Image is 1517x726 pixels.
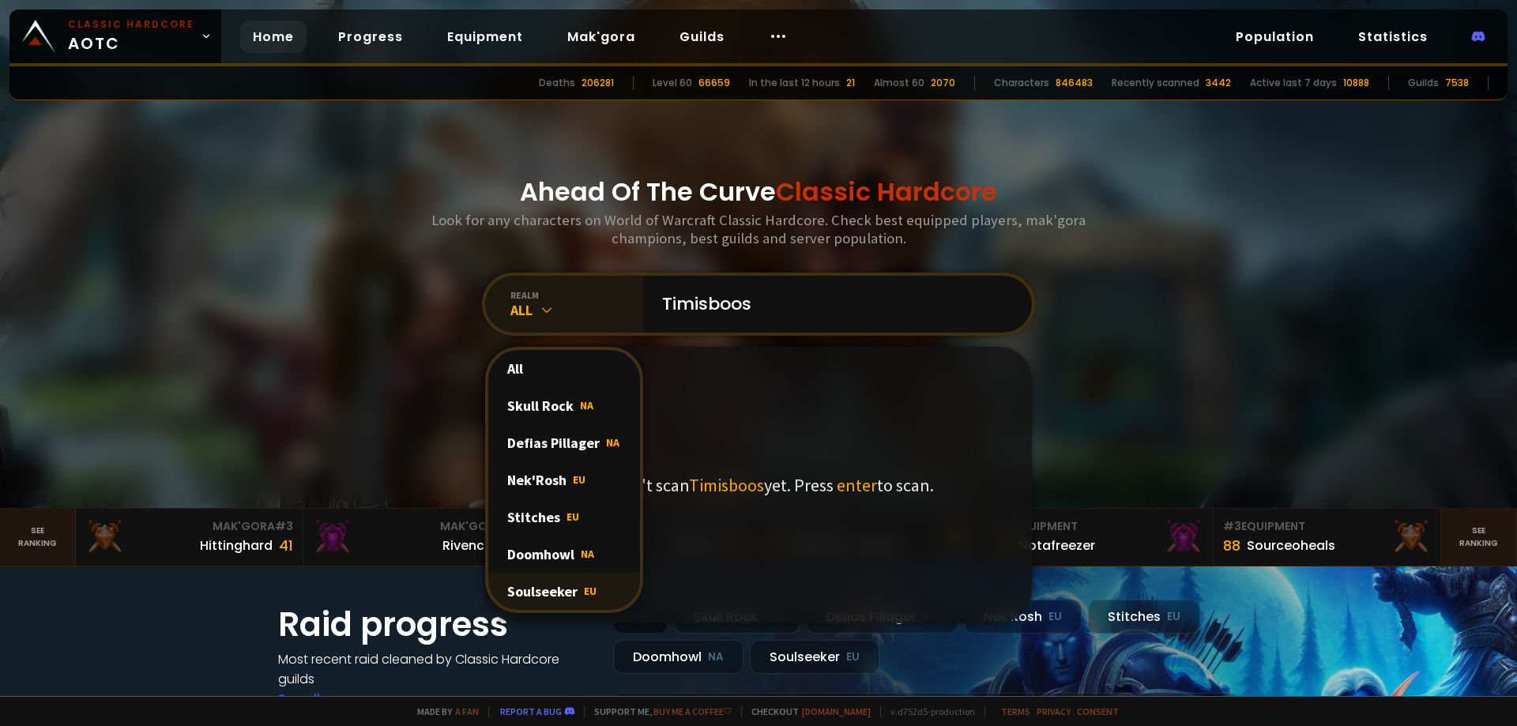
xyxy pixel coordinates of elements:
small: EU [846,649,860,665]
div: Mak'Gora [313,518,521,535]
div: Active last 7 days [1250,76,1337,90]
div: 21 [846,76,855,90]
div: Hittinghard [200,536,273,555]
div: 7538 [1445,76,1469,90]
h4: Most recent raid cleaned by Classic Hardcore guilds [278,649,594,689]
h3: Look for any characters on World of Warcraft Classic Hardcore. Check best equipped players, mak'g... [425,211,1092,247]
small: EU [1167,609,1180,625]
a: Progress [326,21,416,53]
span: EU [567,510,579,524]
span: EU [573,472,585,487]
div: Soulseeker [488,573,640,610]
span: Timisboos [689,474,764,496]
div: Skull Rock [488,387,640,424]
span: NA [580,398,593,412]
div: 846483 [1056,76,1093,90]
div: Doomhowl [613,640,743,674]
div: 3442 [1206,76,1231,90]
div: In the last 12 hours [749,76,840,90]
small: NA [708,649,724,665]
div: All [488,350,640,387]
span: # 3 [1223,518,1241,534]
div: 41 [279,535,293,556]
span: Checkout [741,705,871,717]
span: Classic Hardcore [776,174,997,209]
div: Nek'Rosh [488,461,640,498]
div: 206281 [582,76,614,90]
div: 10888 [1343,76,1369,90]
a: See all progress [278,690,381,708]
span: AOTC [68,17,194,55]
div: Guilds [1408,76,1439,90]
span: # 3 [275,518,293,534]
div: 88 [1223,535,1240,556]
a: #2Equipment88Notafreezer [986,509,1214,566]
h1: Raid progress [278,600,594,649]
a: Classic HardcoreAOTC [9,9,221,63]
div: Doomhowl [488,536,640,573]
a: Home [240,21,307,53]
p: We didn't scan yet. Press to scan. [583,474,934,496]
div: Stitches [488,498,640,536]
a: Consent [1077,705,1119,717]
small: Classic Hardcore [68,17,194,32]
a: Population [1223,21,1327,53]
a: Buy me a coffee [653,705,732,717]
div: Soulseeker [750,640,879,674]
input: Search a character... [653,276,1013,333]
a: Privacy [1037,705,1071,717]
span: enter [837,474,877,496]
span: EU [584,584,597,598]
div: Deaths [539,76,575,90]
div: Recently scanned [1112,76,1199,90]
div: Defias Pillager [488,424,640,461]
div: Mak'Gora [85,518,293,535]
a: Terms [1001,705,1030,717]
div: 2070 [931,76,955,90]
div: Stitches [1088,600,1200,634]
div: Almost 60 [874,76,924,90]
div: Nek'Rosh [964,600,1082,634]
a: [DOMAIN_NAME] [802,705,871,717]
h1: Ahead Of The Curve [520,173,997,211]
div: All [510,301,643,319]
span: Made by [408,705,479,717]
a: Mak'Gora#3Hittinghard41 [76,509,303,566]
span: NA [606,435,619,450]
div: realm [510,289,643,301]
div: Equipment [996,518,1203,535]
span: NA [581,547,594,561]
a: Equipment [435,21,536,53]
div: Rivench [442,536,492,555]
a: #3Equipment88Sourceoheals [1214,509,1441,566]
div: 66659 [698,76,730,90]
a: Seeranking [1441,509,1517,566]
span: v. d752d5 - production [880,705,975,717]
a: Statistics [1346,21,1440,53]
div: Sourceoheals [1247,536,1335,555]
div: Equipment [1223,518,1431,535]
a: Mak'Gora#2Rivench100 [303,509,531,566]
a: Guilds [667,21,737,53]
div: Characters [994,76,1049,90]
small: EU [1048,609,1062,625]
div: Level 60 [653,76,692,90]
div: Notafreezer [1019,536,1095,555]
a: Report a bug [500,705,562,717]
a: Mak'gora [555,21,648,53]
a: a fan [455,705,479,717]
span: Support me, [584,705,732,717]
